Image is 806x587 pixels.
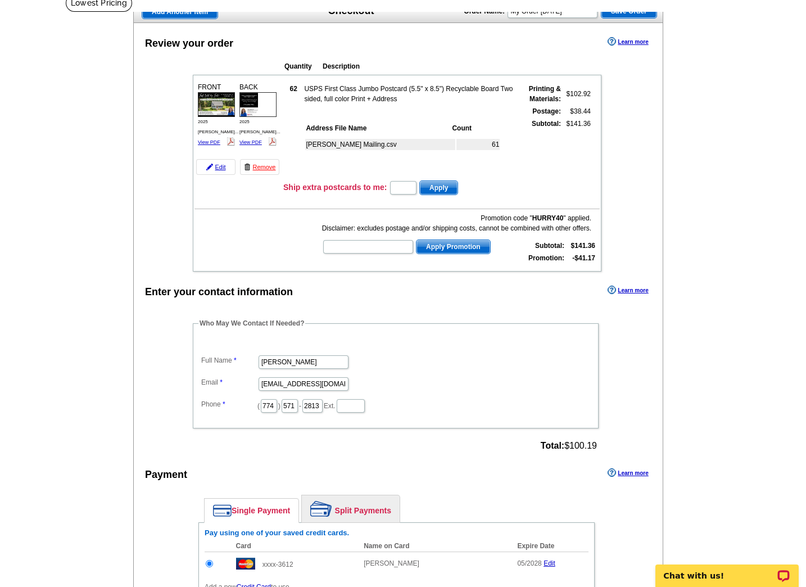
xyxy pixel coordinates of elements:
div: Payment [145,467,187,482]
strong: Postage: [532,107,561,115]
label: Phone [201,399,257,409]
span: $100.19 [541,441,597,451]
div: Promotion code " " applied. Disclaimer: excludes postage and/or shipping costs, cannot be combine... [322,213,591,233]
span: 05/2028 [517,559,541,567]
img: single-payment.png [213,504,232,517]
img: pdf_logo.png [268,137,277,146]
span: Apply [420,181,458,195]
td: $141.36 [563,118,591,177]
a: Add Another Item [142,4,218,19]
label: Full Name [201,355,257,365]
strong: -$41.17 [572,254,595,262]
span: 2025 [PERSON_NAME]... [198,119,238,134]
strong: Printing & Materials: [529,85,561,103]
th: Name on Card [358,540,511,552]
th: Description [322,61,528,72]
img: pdf_logo.png [227,137,235,146]
b: HURRY40 [532,214,564,222]
a: Single Payment [205,499,298,522]
a: Learn more [608,37,648,46]
a: Split Payments [302,495,400,522]
img: pencil-icon.gif [206,164,213,170]
button: Apply Promotion [416,240,491,254]
img: small-thumb.jpg [198,92,235,116]
strong: Subtotal: [532,120,561,128]
div: BACK [238,80,278,148]
a: View PDF [198,139,220,145]
h6: Pay using one of your saved credit cards. [205,529,588,538]
strong: 62 [290,85,297,93]
th: Address File Name [305,123,450,134]
label: Email [201,377,257,387]
span: 2025 [PERSON_NAME]... [239,119,280,134]
span: [PERSON_NAME] [364,559,419,567]
img: small-thumb.jpg [239,92,277,116]
a: Remove [240,159,279,175]
img: mast.gif [236,558,255,570]
div: FRONT [196,80,237,148]
th: Count [451,123,500,134]
a: Edit [544,559,555,567]
h3: Ship extra postcards to me: [283,182,387,192]
a: View PDF [239,139,262,145]
div: Review your order [145,36,233,51]
td: [PERSON_NAME] Mailing.csv [305,139,455,150]
td: $38.44 [563,106,591,117]
a: Edit [196,159,236,175]
td: 61 [456,139,500,150]
span: Apply Promotion [416,240,490,254]
img: split-payment.png [310,501,332,517]
div: Enter your contact information [145,285,293,300]
button: Apply [419,180,458,195]
th: Card [230,540,359,552]
legend: Who May We Contact If Needed? [198,318,305,328]
span: Add Another Item [142,5,218,19]
th: Quantity [284,61,321,72]
strong: Subtotal: [535,242,564,250]
strong: Promotion: [528,254,564,262]
td: USPS First Class Jumbo Postcard (5.5" x 8.5") Recyclable Board Two sided, full color Print + Address [304,83,515,105]
strong: $141.36 [571,242,595,250]
a: Learn more [608,468,648,477]
dd: ( ) - Ext. [198,396,593,414]
th: Expire Date [511,540,588,552]
strong: Total: [541,441,564,450]
td: $102.92 [563,83,591,105]
a: Learn more [608,286,648,295]
img: trashcan-icon.gif [244,164,251,170]
span: xxxx-3612 [262,561,293,568]
iframe: LiveChat chat widget [648,552,806,587]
